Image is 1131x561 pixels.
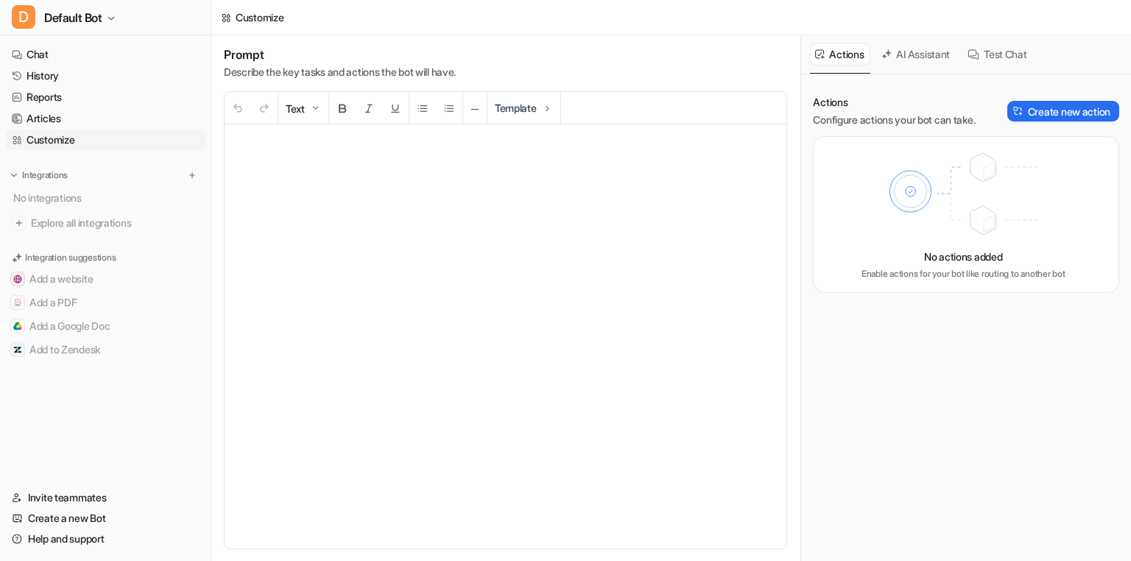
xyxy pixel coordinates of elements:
[225,93,251,124] button: Undo
[13,298,22,307] img: Add a PDF
[6,487,205,508] a: Invite teammates
[224,65,456,80] p: Describe the key tasks and actions the bot will have.
[813,95,975,110] p: Actions
[309,102,321,114] img: Dropdown Down Arrow
[463,93,487,124] button: ─
[962,43,1033,66] button: Test Chat
[9,170,19,180] img: expand menu
[232,102,244,114] img: Undo
[187,170,197,180] img: menu_add.svg
[6,508,205,529] a: Create a new Bot
[31,211,200,235] span: Explore all integrations
[382,93,409,124] button: Underline
[6,529,205,549] a: Help and support
[390,102,401,114] img: Underline
[13,322,22,331] img: Add a Google Doc
[876,43,956,66] button: AI Assistant
[9,186,205,210] div: No integrations
[409,93,436,124] button: Unordered List
[329,93,356,124] button: Bold
[337,102,348,114] img: Bold
[436,93,462,124] button: Ordered List
[6,44,205,65] a: Chat
[417,102,429,114] img: Unordered List
[6,291,205,314] button: Add a PDFAdd a PDF
[12,5,35,29] span: D
[356,93,382,124] button: Italic
[22,169,68,181] p: Integrations
[6,66,205,86] a: History
[13,275,22,283] img: Add a website
[236,10,283,25] div: Customize
[224,47,456,62] h1: Prompt
[1007,101,1119,121] button: Create new action
[13,345,22,354] img: Add to Zendesk
[924,249,1003,264] p: No actions added
[810,43,870,66] button: Actions
[862,267,1065,280] p: Enable actions for your bot like routing to another bot
[6,314,205,338] button: Add a Google DocAdd a Google Doc
[6,108,205,129] a: Articles
[6,338,205,361] button: Add to ZendeskAdd to Zendesk
[6,267,205,291] button: Add a websiteAdd a website
[363,102,375,114] img: Italic
[12,216,27,230] img: explore all integrations
[6,168,72,183] button: Integrations
[44,7,102,28] span: Default Bot
[251,93,278,124] button: Redo
[25,251,116,264] p: Integration suggestions
[6,130,205,150] a: Customize
[487,92,560,124] button: Template
[541,102,553,114] img: Template
[1013,106,1023,116] img: Create action
[813,113,975,127] p: Configure actions your bot can take.
[443,102,455,114] img: Ordered List
[278,93,328,124] button: Text
[258,102,270,114] img: Redo
[6,87,205,107] a: Reports
[6,213,205,233] a: Explore all integrations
